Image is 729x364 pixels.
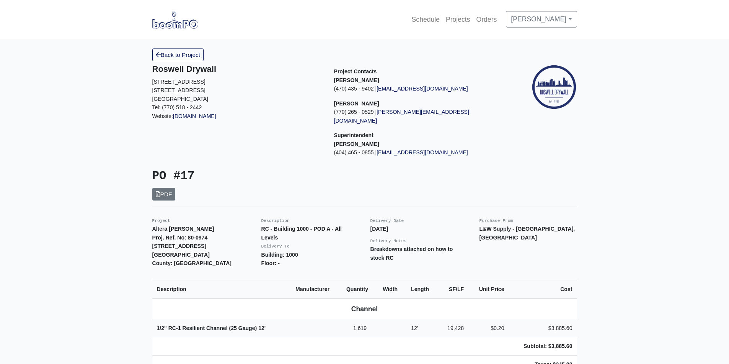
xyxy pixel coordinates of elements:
[334,84,504,93] p: (470) 435 - 9402 |
[152,86,323,95] p: [STREET_ADDRESS]
[438,319,468,337] td: 19,428
[377,149,468,155] a: [EMAIL_ADDRESS][DOMAIN_NAME]
[152,235,208,241] strong: Proj. Ref. No: 80-0974
[261,226,342,241] strong: RC - Building 1000 - POD A - All Levels
[261,244,290,249] small: Delivery To
[409,11,443,28] a: Schedule
[509,337,577,356] td: Subtotal: $3,885.60
[334,132,373,138] span: Superintendent
[334,108,504,125] p: (770) 265 - 0529 |
[334,148,504,157] p: (404) 465 - 0855 |
[370,239,407,243] small: Delivery Notes
[334,141,379,147] strong: [PERSON_NAME]
[406,280,438,298] th: Length
[261,260,280,266] strong: Floor: -
[473,11,500,28] a: Orders
[152,78,323,86] p: [STREET_ADDRESS]
[258,325,266,331] span: 12'
[506,11,577,27] a: [PERSON_NAME]
[157,325,266,331] strong: 1/2" RC-1 Resilient Channel (25 Gauge)
[468,319,509,337] td: $0.20
[370,226,388,232] strong: [DATE]
[468,280,509,298] th: Unit Price
[438,280,468,298] th: SF/LF
[377,86,468,92] a: [EMAIL_ADDRESS][DOMAIN_NAME]
[152,95,323,104] p: [GEOGRAPHIC_DATA]
[334,100,379,107] strong: [PERSON_NAME]
[291,280,342,298] th: Manufacturer
[351,305,378,313] b: Channel
[342,319,378,337] td: 1,619
[378,280,406,298] th: Width
[334,68,377,74] span: Project Contacts
[261,218,290,223] small: Description
[152,243,207,249] strong: [STREET_ADDRESS]
[152,103,323,112] p: Tel: (770) 518 - 2442
[370,218,404,223] small: Delivery Date
[443,11,473,28] a: Projects
[509,319,577,337] td: $3,885.60
[479,218,513,223] small: Purchase From
[152,226,214,232] strong: Altera [PERSON_NAME]
[152,260,232,266] strong: County: [GEOGRAPHIC_DATA]
[173,113,216,119] a: [DOMAIN_NAME]
[411,325,418,331] span: 12'
[152,11,198,28] img: boomPO
[152,169,359,183] h3: PO #17
[479,225,577,242] p: L&W Supply - [GEOGRAPHIC_DATA], [GEOGRAPHIC_DATA]
[334,77,379,83] strong: [PERSON_NAME]
[509,280,577,298] th: Cost
[334,109,469,124] a: [PERSON_NAME][EMAIL_ADDRESS][DOMAIN_NAME]
[261,252,298,258] strong: Building: 1000
[152,64,323,120] div: Website:
[152,49,204,61] a: Back to Project
[152,280,291,298] th: Description
[342,280,378,298] th: Quantity
[152,188,176,201] a: PDF
[370,246,453,261] strong: Breakdowns attached on how to stock RC
[152,64,323,74] h5: Roswell Drywall
[152,218,170,223] small: Project
[152,252,210,258] strong: [GEOGRAPHIC_DATA]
